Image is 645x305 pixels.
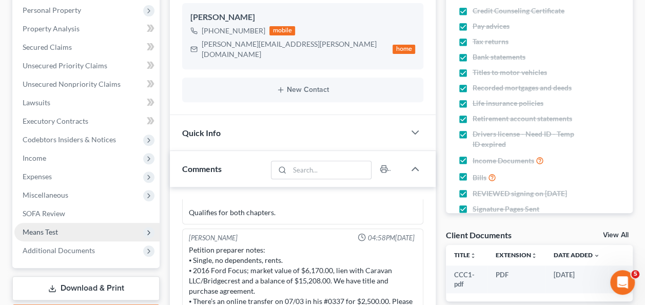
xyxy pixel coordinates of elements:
[473,52,525,62] span: Bank statements
[12,276,160,300] a: Download & Print
[23,190,68,199] span: Miscellaneous
[631,270,639,278] span: 5
[531,253,537,259] i: unfold_more
[23,24,80,33] span: Property Analysis
[269,26,295,35] div: mobile
[473,21,510,31] span: Pay advices
[182,164,222,174] span: Comments
[14,38,160,56] a: Secured Claims
[14,112,160,130] a: Executory Contracts
[446,265,487,294] td: CCC1-pdf
[473,113,572,124] span: Retirement account statements
[473,36,509,47] span: Tax returns
[190,11,415,24] div: [PERSON_NAME]
[23,43,72,51] span: Secured Claims
[554,251,600,259] a: Date Added expand_more
[473,188,567,199] span: REVIEWED signing on [DATE]
[23,98,50,107] span: Lawsuits
[14,56,160,75] a: Unsecured Priority Claims
[23,6,81,14] span: Personal Property
[473,204,539,214] span: Signature Pages Sent
[470,253,476,259] i: unfold_more
[23,117,88,125] span: Executory Contracts
[190,86,415,94] button: New Contact
[14,93,160,112] a: Lawsuits
[23,61,107,70] span: Unsecured Priority Claims
[393,45,415,54] div: home
[610,270,635,295] iframe: Intercom live chat
[14,20,160,38] a: Property Analysis
[446,230,512,240] div: Client Documents
[189,233,238,243] div: [PERSON_NAME]
[202,39,388,60] div: [PERSON_NAME][EMAIL_ADDRESS][PERSON_NAME][DOMAIN_NAME]
[14,204,160,223] a: SOFA Review
[473,83,572,93] span: Recorded mortgages and deeds
[545,265,608,294] td: [DATE]
[496,251,537,259] a: Extensionunfold_more
[473,98,543,108] span: Life insurance policies
[473,173,486,183] span: Bills
[23,80,121,88] span: Unsecured Nonpriority Claims
[23,246,95,255] span: Additional Documents
[23,227,58,236] span: Means Test
[23,135,116,144] span: Codebtors Insiders & Notices
[594,253,600,259] i: expand_more
[14,75,160,93] a: Unsecured Nonpriority Claims
[202,26,265,36] div: [PHONE_NUMBER]
[23,172,52,181] span: Expenses
[487,265,545,294] td: PDF
[182,128,221,138] span: Quick Info
[368,233,415,243] span: 04:58PM[DATE]
[603,232,629,239] a: View All
[23,209,65,218] span: SOFA Review
[473,129,577,149] span: Drivers license - Need ID - Temp ID expired
[454,251,476,259] a: Titleunfold_more
[473,67,547,78] span: Titles to motor vehicles
[23,154,46,162] span: Income
[473,6,564,16] span: Credit Counseling Certificate
[473,156,534,166] span: Income Documents
[289,161,371,179] input: Search...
